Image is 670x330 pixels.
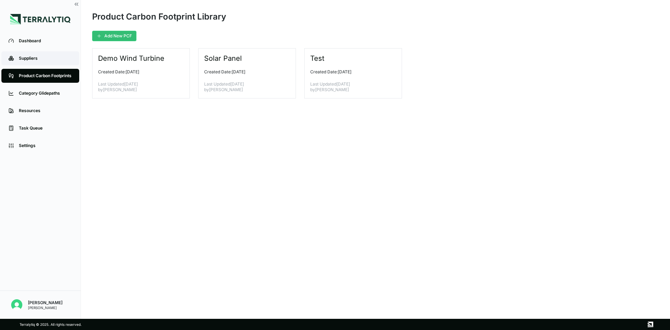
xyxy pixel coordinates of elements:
p: Last Updated [DATE] by [PERSON_NAME] [204,81,284,93]
div: Product Carbon Footprints [19,73,72,79]
div: [PERSON_NAME] [28,300,62,306]
p: Created Date: [DATE] [98,69,178,75]
img: Logo [10,14,70,24]
div: Dashboard [19,38,72,44]
p: Created Date: [DATE] [310,69,390,75]
div: [PERSON_NAME] [28,306,62,310]
div: Settings [19,143,72,148]
h3: Solar Panel [204,54,243,63]
div: Resources [19,108,72,113]
img: Mridul Gupta [11,299,22,310]
p: Created Date: [DATE] [204,69,284,75]
h3: Demo Wind Turbine [98,54,165,63]
button: Open user button [8,296,25,313]
div: Product Carbon Footprint Library [92,11,226,22]
div: Category Glidepaths [19,90,72,96]
div: Task Queue [19,125,72,131]
button: Add New PCF [92,31,136,41]
p: Last Updated [DATE] by [PERSON_NAME] [310,81,390,93]
p: Last Updated [DATE] by [PERSON_NAME] [98,81,178,93]
div: Suppliers [19,56,72,61]
h3: Test [310,54,325,63]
